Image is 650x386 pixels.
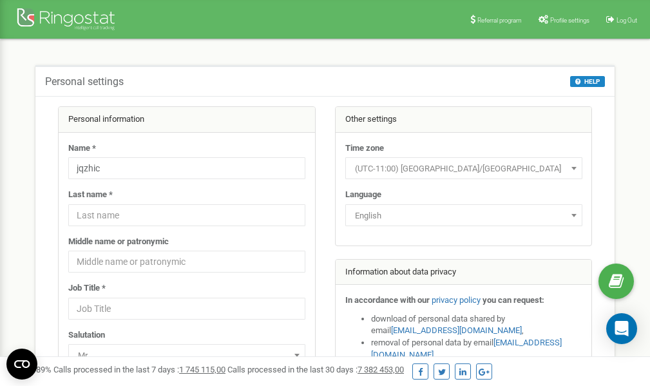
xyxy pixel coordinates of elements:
[179,365,225,374] u: 1 745 115,00
[68,157,305,179] input: Name
[68,282,106,294] label: Job Title *
[45,76,124,88] h5: Personal settings
[606,313,637,344] div: Open Intercom Messenger
[59,107,315,133] div: Personal information
[483,295,544,305] strong: you can request:
[68,298,305,320] input: Job Title
[391,325,522,335] a: [EMAIL_ADDRESS][DOMAIN_NAME]
[432,295,481,305] a: privacy policy
[6,349,37,380] button: Open CMP widget
[336,260,592,285] div: Information about data privacy
[371,313,582,337] li: download of personal data shared by email ,
[68,204,305,226] input: Last name
[68,251,305,273] input: Middle name or patronymic
[350,160,578,178] span: (UTC-11:00) Pacific/Midway
[68,142,96,155] label: Name *
[53,365,225,374] span: Calls processed in the last 7 days :
[68,236,169,248] label: Middle name or patronymic
[345,204,582,226] span: English
[345,295,430,305] strong: In accordance with our
[371,337,582,361] li: removal of personal data by email ,
[345,142,384,155] label: Time zone
[336,107,592,133] div: Other settings
[68,189,113,201] label: Last name *
[345,157,582,179] span: (UTC-11:00) Pacific/Midway
[477,17,522,24] span: Referral program
[345,189,381,201] label: Language
[358,365,404,374] u: 7 382 453,00
[350,207,578,225] span: English
[68,344,305,366] span: Mr.
[73,347,301,365] span: Mr.
[550,17,589,24] span: Profile settings
[617,17,637,24] span: Log Out
[570,76,605,87] button: HELP
[227,365,404,374] span: Calls processed in the last 30 days :
[68,329,105,342] label: Salutation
